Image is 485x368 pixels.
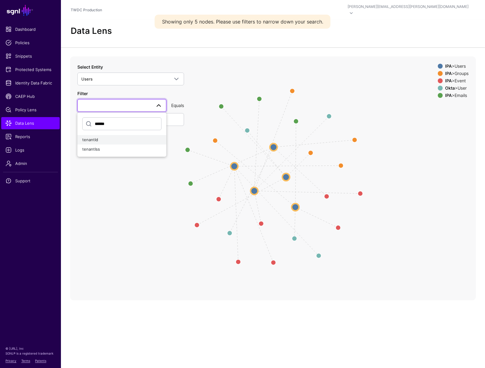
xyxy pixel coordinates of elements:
[444,71,470,76] div: > Groups
[5,80,55,86] span: Identity Data Fabric
[5,26,55,32] span: Dashboard
[5,40,55,46] span: Policies
[82,137,98,142] span: tenantId
[4,4,57,17] a: SGNL
[445,85,455,91] strong: Okta
[1,144,60,156] a: Logs
[155,15,331,29] div: Showing only 5 nodes. Please use filters to narrow down your search.
[444,78,470,83] div: > Event
[77,90,88,97] label: Filter
[71,26,112,36] h2: Data Lens
[5,178,55,184] span: Support
[1,50,60,62] a: Snippets
[5,66,55,73] span: Protected Systems
[1,37,60,49] a: Policies
[5,359,16,363] a: Privacy
[21,359,30,363] a: Terms
[445,63,452,69] strong: IPA
[1,90,60,102] a: CAEP Hub
[1,130,60,143] a: Reports
[445,93,452,98] strong: IPA
[444,93,470,98] div: > Emails
[169,102,186,109] div: Equals
[81,77,93,81] span: Users
[35,359,46,363] a: Patents
[445,71,452,76] strong: IPA
[77,135,166,145] button: tenantId
[71,8,102,12] a: TWDC Production
[5,147,55,153] span: Logs
[1,23,60,35] a: Dashboard
[5,134,55,140] span: Reports
[77,145,166,154] button: tenantIss
[5,107,55,113] span: Policy Lens
[1,63,60,76] a: Protected Systems
[348,4,469,9] div: [PERSON_NAME][EMAIL_ADDRESS][PERSON_NAME][DOMAIN_NAME]
[1,104,60,116] a: Policy Lens
[1,157,60,170] a: Admin
[444,64,470,69] div: > Users
[5,346,55,351] p: © [URL], Inc
[5,93,55,99] span: CAEP Hub
[82,147,100,152] span: tenantIss
[5,53,55,59] span: Snippets
[5,120,55,126] span: Data Lens
[445,78,452,83] strong: IPA
[5,160,55,166] span: Admin
[5,351,55,356] p: SGNL® is a registered trademark
[444,86,470,91] div: > User
[1,77,60,89] a: Identity Data Fabric
[1,117,60,129] a: Data Lens
[77,64,103,70] label: Select Entity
